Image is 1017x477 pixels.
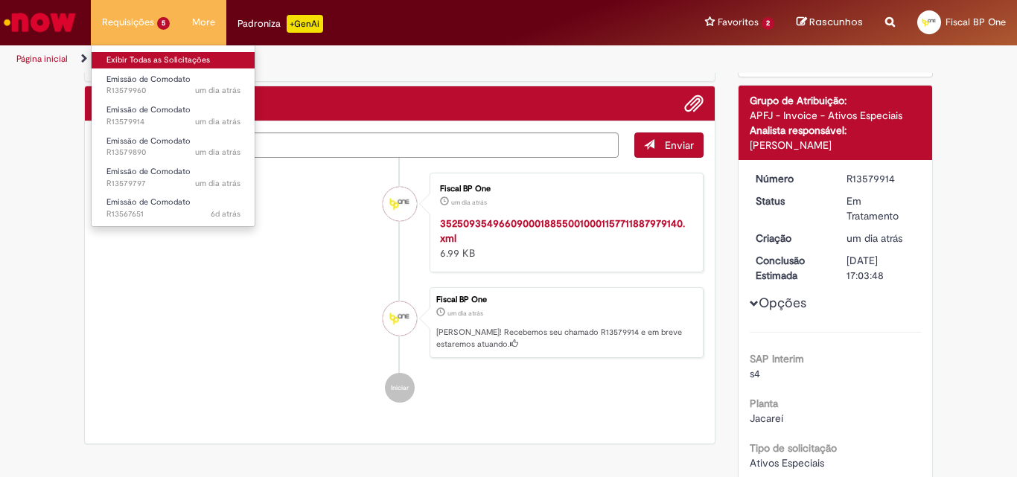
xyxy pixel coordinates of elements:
[92,52,255,68] a: Exibir Todas as Solicitações
[750,352,804,365] b: SAP Interim
[92,194,255,222] a: Aberto R13567651 : Emissão de Comodato
[451,198,487,207] time: 30/09/2025 09:02:28
[106,104,191,115] span: Emissão de Comodato
[16,53,68,65] a: Página inicial
[847,171,916,186] div: R13579914
[745,231,836,246] dt: Criação
[847,231,916,246] div: 30/09/2025 09:03:45
[750,138,922,153] div: [PERSON_NAME]
[92,133,255,161] a: Aberto R13579890 : Emissão de Comodato
[96,287,704,359] li: Fiscal BP One
[447,309,483,318] span: um dia atrás
[106,178,240,190] span: R13579797
[106,208,240,220] span: R13567651
[750,456,824,470] span: Ativos Especiais
[102,15,154,30] span: Requisições
[237,15,323,33] div: Padroniza
[287,15,323,33] p: +GenAi
[92,102,255,129] a: Aberto R13579914 : Emissão de Comodato
[106,166,191,177] span: Emissão de Comodato
[195,178,240,189] span: um dia atrás
[211,208,240,220] span: 6d atrás
[106,196,191,208] span: Emissão de Comodato
[383,187,417,221] div: Fiscal BP One
[106,135,191,147] span: Emissão de Comodato
[762,17,774,30] span: 2
[96,132,619,158] textarea: Digite sua mensagem aqui...
[195,178,240,189] time: 30/09/2025 08:44:32
[447,309,483,318] time: 30/09/2025 09:03:45
[634,132,704,158] button: Enviar
[11,45,667,73] ul: Trilhas de página
[106,85,240,97] span: R13579960
[745,171,836,186] dt: Número
[750,93,922,108] div: Grupo de Atribuição:
[195,85,240,96] span: um dia atrás
[383,301,417,336] div: Fiscal BP One
[684,94,704,113] button: Adicionar anexos
[847,231,902,245] time: 30/09/2025 09:03:45
[195,85,240,96] time: 30/09/2025 09:09:11
[436,327,695,350] p: [PERSON_NAME]! Recebemos seu chamado R13579914 e em breve estaremos atuando.
[1,7,78,37] img: ServiceNow
[106,116,240,128] span: R13579914
[195,147,240,158] time: 30/09/2025 09:01:07
[92,164,255,191] a: Aberto R13579797 : Emissão de Comodato
[92,71,255,99] a: Aberto R13579960 : Emissão de Comodato
[750,123,922,138] div: Analista responsável:
[847,193,916,223] div: Em Tratamento
[745,253,836,283] dt: Conclusão Estimada
[106,74,191,85] span: Emissão de Comodato
[809,15,863,29] span: Rascunhos
[195,116,240,127] span: um dia atrás
[946,16,1006,28] span: Fiscal BP One
[718,15,759,30] span: Favoritos
[440,185,688,193] div: Fiscal BP One
[750,412,783,425] span: Jacareí
[750,367,760,380] span: s4
[797,16,863,30] a: Rascunhos
[847,253,916,283] div: [DATE] 17:03:48
[451,198,487,207] span: um dia atrás
[106,147,240,159] span: R13579890
[195,147,240,158] span: um dia atrás
[440,216,688,260] div: 6.99 KB
[192,15,215,30] span: More
[211,208,240,220] time: 25/09/2025 16:07:37
[91,45,255,227] ul: Requisições
[847,231,902,245] span: um dia atrás
[96,158,704,418] ul: Histórico de tíquete
[436,295,695,304] div: Fiscal BP One
[440,217,685,245] a: 35250935496609000188550010001157711887979140.xml
[750,397,778,410] b: Planta
[195,116,240,127] time: 30/09/2025 09:03:46
[750,441,837,455] b: Tipo de solicitação
[745,193,836,208] dt: Status
[665,138,694,152] span: Enviar
[157,17,170,30] span: 5
[750,108,922,123] div: APFJ - Invoice - Ativos Especiais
